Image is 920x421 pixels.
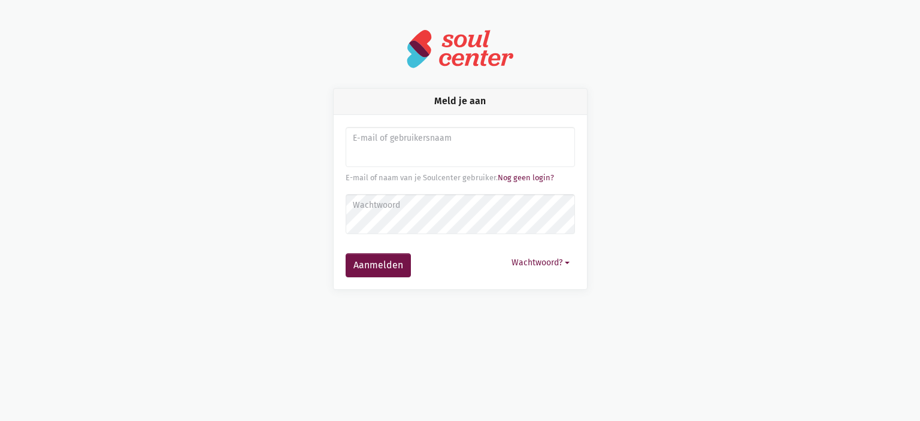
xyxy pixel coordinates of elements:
label: E-mail of gebruikersnaam [353,132,567,145]
div: E-mail of naam van je Soulcenter gebruiker. [346,172,575,184]
img: logo-soulcenter-full.svg [406,29,514,69]
label: Wachtwoord [353,199,567,212]
form: Aanmelden [346,127,575,277]
div: Meld je aan [334,89,587,114]
button: Wachtwoord? [506,253,575,272]
a: Nog geen login? [498,173,554,182]
button: Aanmelden [346,253,411,277]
